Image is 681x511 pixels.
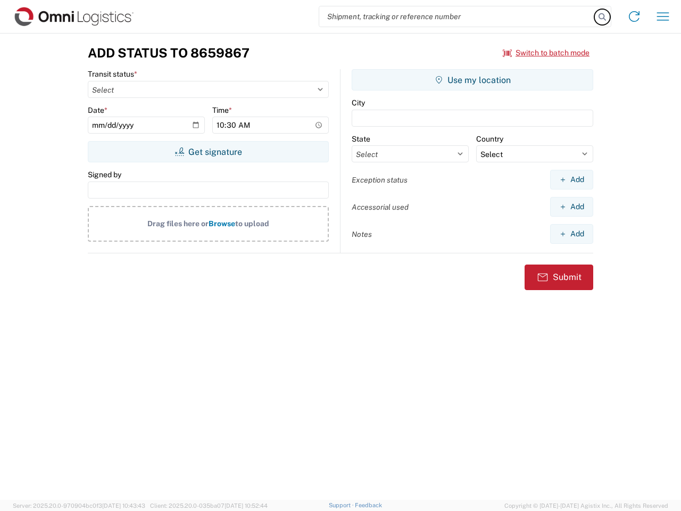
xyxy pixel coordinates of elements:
[550,197,593,217] button: Add
[102,502,145,509] span: [DATE] 10:43:43
[525,265,593,290] button: Submit
[13,502,145,509] span: Server: 2025.20.0-970904bc0f3
[209,219,235,228] span: Browse
[225,502,268,509] span: [DATE] 10:52:44
[235,219,269,228] span: to upload
[503,44,589,62] button: Switch to batch mode
[352,175,408,185] label: Exception status
[319,6,595,27] input: Shipment, tracking or reference number
[147,219,209,228] span: Drag files here or
[550,170,593,189] button: Add
[550,224,593,244] button: Add
[355,502,382,508] a: Feedback
[476,134,503,144] label: Country
[88,141,329,162] button: Get signature
[504,501,668,510] span: Copyright © [DATE]-[DATE] Agistix Inc., All Rights Reserved
[352,202,409,212] label: Accessorial used
[352,134,370,144] label: State
[88,69,137,79] label: Transit status
[88,105,107,115] label: Date
[352,98,365,108] label: City
[352,69,593,90] button: Use my location
[150,502,268,509] span: Client: 2025.20.0-035ba07
[212,105,232,115] label: Time
[329,502,355,508] a: Support
[88,45,250,61] h3: Add Status to 8659867
[88,170,121,179] label: Signed by
[352,229,372,239] label: Notes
